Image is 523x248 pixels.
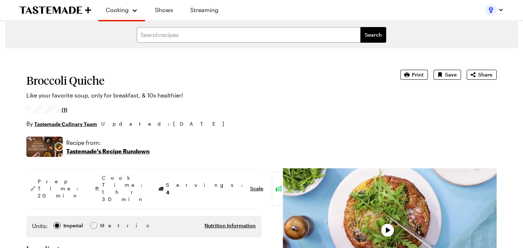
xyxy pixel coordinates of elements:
[361,27,386,43] button: filters
[445,71,457,78] span: Save
[26,74,380,87] h1: Broccoli Quiche
[365,31,382,38] span: Search
[478,71,492,78] span: Share
[250,185,263,192] button: Scale
[34,120,97,128] a: Tastemade Culinary Team
[101,120,231,128] span: Updated : [DATE]
[166,189,169,195] span: 4
[412,71,424,78] span: Print
[381,224,394,237] button: Play Video
[32,222,115,232] div: Imperial Metric
[100,222,115,229] div: Metric
[26,91,380,100] p: Like your favorite soup, only for breakfast, & 10x healthier!
[63,222,83,229] div: Imperial
[204,222,256,229] button: Nutrition Information
[100,222,116,229] span: Metric
[106,6,129,13] span: Cooking
[26,107,67,112] a: 5/5 stars from 1 reviews
[66,138,150,147] p: Recipe from:
[485,4,504,16] button: Profile picture
[26,120,97,128] p: By
[400,70,428,80] button: Print
[467,70,497,80] button: Share
[19,6,91,14] a: To Tastemade Home Page
[32,222,48,230] label: Units:
[63,222,84,229] span: Imperial
[26,137,63,157] img: Show where recipe is used
[62,106,67,113] span: (1)
[38,178,82,199] span: Prep Time: 20 min
[485,4,497,16] img: Profile picture
[66,138,150,155] a: Recipe from:Tastemade's Recipe Rundown
[166,181,247,196] span: Servings:
[105,3,138,17] button: Cooking
[434,70,461,80] button: Save recipe
[66,147,150,155] p: Tastemade's Recipe Rundown
[102,174,146,203] span: Cook Time: 1 hr 30 min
